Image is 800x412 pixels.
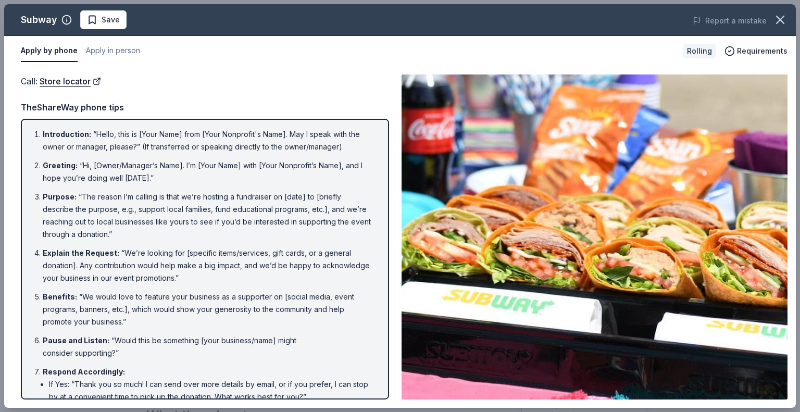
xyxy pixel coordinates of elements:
[737,45,787,57] span: Requirements
[43,292,77,301] span: Benefits :
[43,247,373,284] li: “We’re looking for [specific items/services, gift cards, or a general donation]. Any contribution...
[43,130,91,139] span: Introduction :
[724,45,787,57] button: Requirements
[102,14,120,26] span: Save
[43,191,373,241] li: “The reason I’m calling is that we’re hosting a fundraiser on [date] to [briefly describe the pur...
[21,74,389,88] div: Call :
[693,15,767,27] button: Report a mistake
[683,44,716,58] div: Rolling
[43,336,109,345] span: Pause and Listen :
[43,159,373,184] li: “Hi, [Owner/Manager’s Name]. I’m [Your Name] with [Your Nonprofit’s Name], and I hope you’re doin...
[43,334,373,359] li: “Would this be something [your business/name] might consider supporting?”
[43,291,373,328] li: “We would love to feature your business as a supporter on [social media, event programs, banners,...
[21,101,389,114] div: TheShareWay phone tips
[402,74,787,399] img: Image for Subway
[80,10,127,29] button: Save
[86,40,140,62] button: Apply in person
[43,248,119,257] span: Explain the Request :
[40,74,101,88] a: Store locator
[43,128,373,153] li: “Hello, this is [Your Name] from [Your Nonprofit's Name]. May I speak with the owner or manager, ...
[21,40,78,62] button: Apply by phone
[43,367,125,376] span: Respond Accordingly :
[43,192,77,201] span: Purpose :
[43,161,78,170] span: Greeting :
[49,378,373,403] li: If Yes: “Thank you so much! I can send over more details by email, or if you prefer, I can stop b...
[21,11,57,28] div: Subway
